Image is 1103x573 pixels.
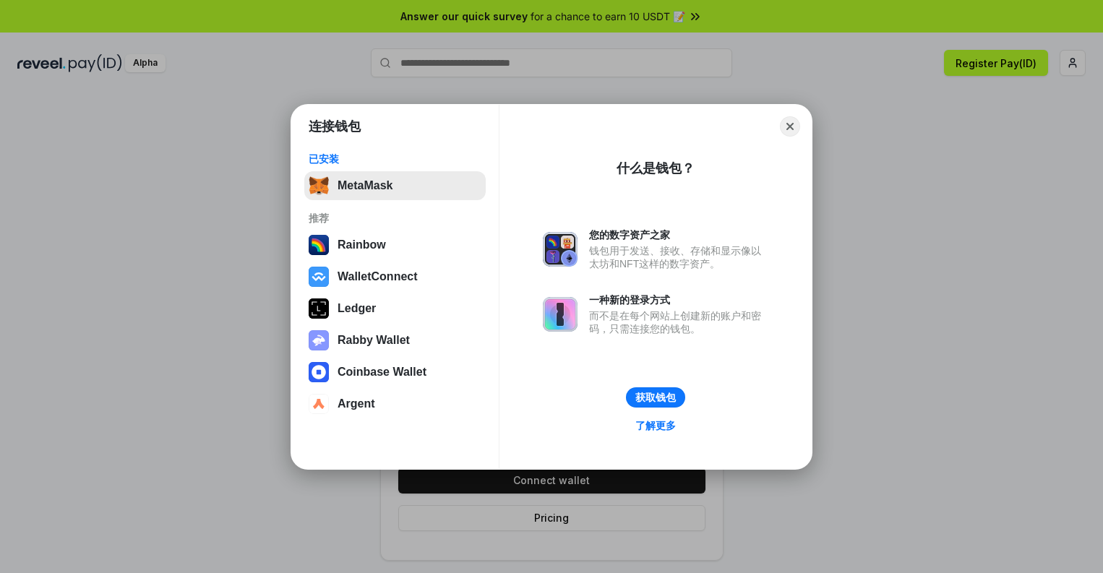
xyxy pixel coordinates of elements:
div: Coinbase Wallet [338,366,426,379]
div: 获取钱包 [635,391,676,404]
h1: 连接钱包 [309,118,361,135]
a: 了解更多 [627,416,684,435]
button: 获取钱包 [626,387,685,408]
img: svg+xml,%3Csvg%20width%3D%2228%22%20height%3D%2228%22%20viewBox%3D%220%200%2028%2028%22%20fill%3D... [309,394,329,414]
div: WalletConnect [338,270,418,283]
div: 钱包用于发送、接收、存储和显示像以太坊和NFT这样的数字资产。 [589,244,768,270]
button: Rainbow [304,231,486,259]
div: 而不是在每个网站上创建新的账户和密码，只需连接您的钱包。 [589,309,768,335]
div: MetaMask [338,179,392,192]
button: WalletConnect [304,262,486,291]
div: Ledger [338,302,376,315]
div: 您的数字资产之家 [589,228,768,241]
img: svg+xml,%3Csvg%20xmlns%3D%22http%3A%2F%2Fwww.w3.org%2F2000%2Fsvg%22%20width%3D%2228%22%20height%3... [309,298,329,319]
img: svg+xml,%3Csvg%20xmlns%3D%22http%3A%2F%2Fwww.w3.org%2F2000%2Fsvg%22%20fill%3D%22none%22%20viewBox... [543,297,578,332]
button: Argent [304,389,486,418]
button: MetaMask [304,171,486,200]
img: svg+xml,%3Csvg%20width%3D%2228%22%20height%3D%2228%22%20viewBox%3D%220%200%2028%2028%22%20fill%3D... [309,362,329,382]
img: svg+xml,%3Csvg%20xmlns%3D%22http%3A%2F%2Fwww.w3.org%2F2000%2Fsvg%22%20fill%3D%22none%22%20viewBox... [309,330,329,350]
div: 推荐 [309,212,481,225]
img: svg+xml,%3Csvg%20width%3D%22120%22%20height%3D%22120%22%20viewBox%3D%220%200%20120%20120%22%20fil... [309,235,329,255]
div: 什么是钱包？ [617,160,695,177]
button: Ledger [304,294,486,323]
button: Coinbase Wallet [304,358,486,387]
div: 已安装 [309,152,481,165]
img: svg+xml,%3Csvg%20fill%3D%22none%22%20height%3D%2233%22%20viewBox%3D%220%200%2035%2033%22%20width%... [309,176,329,196]
div: Rainbow [338,238,386,251]
img: svg+xml,%3Csvg%20xmlns%3D%22http%3A%2F%2Fwww.w3.org%2F2000%2Fsvg%22%20fill%3D%22none%22%20viewBox... [543,232,578,267]
button: Rabby Wallet [304,326,486,355]
div: Argent [338,397,375,410]
img: svg+xml,%3Csvg%20width%3D%2228%22%20height%3D%2228%22%20viewBox%3D%220%200%2028%2028%22%20fill%3D... [309,267,329,287]
div: Rabby Wallet [338,334,410,347]
div: 一种新的登录方式 [589,293,768,306]
div: 了解更多 [635,419,676,432]
button: Close [780,116,800,137]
